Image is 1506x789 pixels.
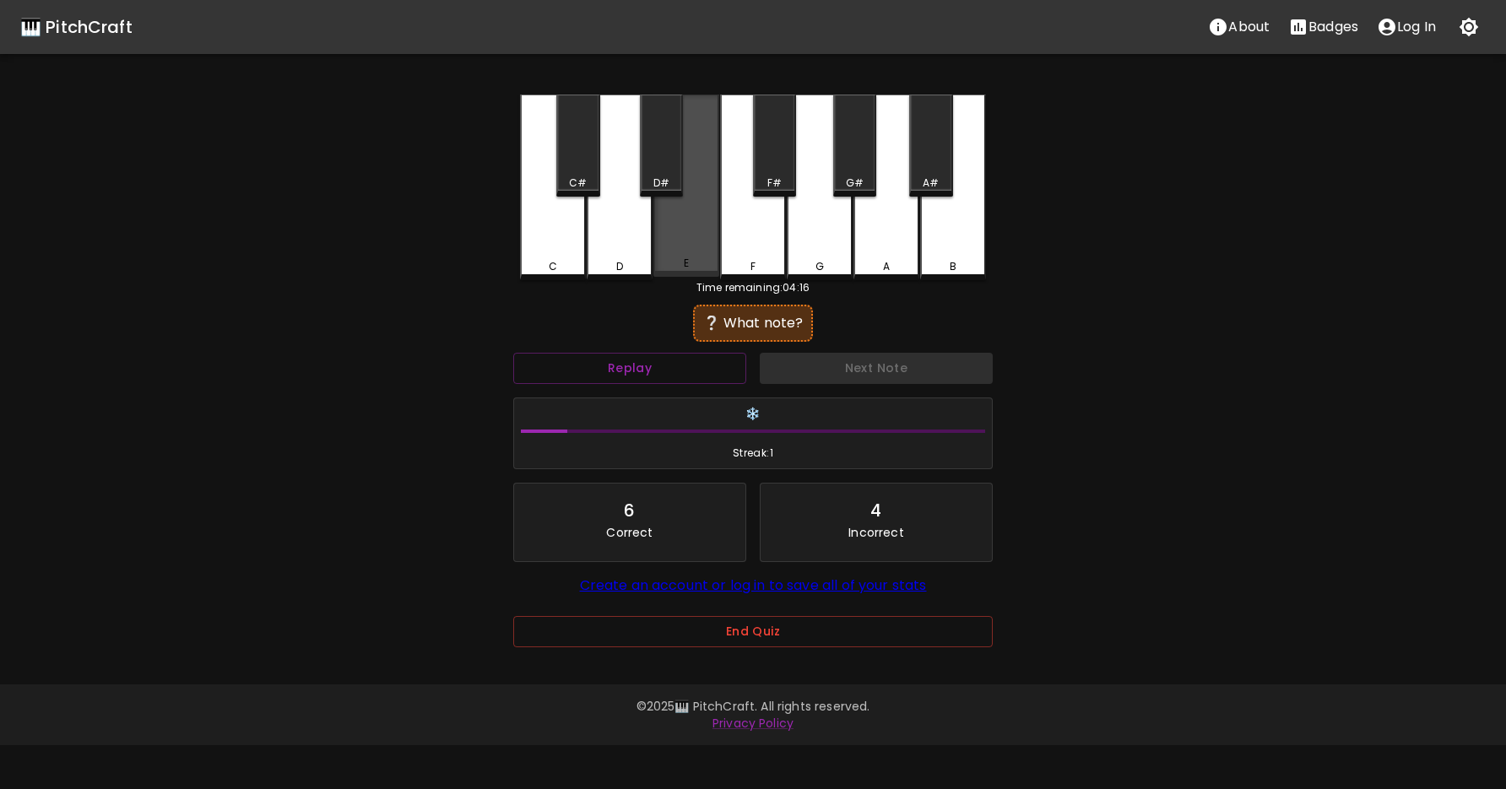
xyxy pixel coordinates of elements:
[653,176,669,191] div: D#
[883,259,890,274] div: A
[513,616,993,647] button: End Quiz
[606,524,653,541] p: Correct
[267,698,1239,715] p: © 2025 🎹 PitchCraft. All rights reserved.
[20,14,133,41] a: 🎹 PitchCraft
[767,176,782,191] div: F#
[815,259,824,274] div: G
[848,524,903,541] p: Incorrect
[569,176,587,191] div: C#
[702,313,804,333] div: ❔ What note?
[580,576,927,595] a: Create an account or log in to save all of your stats
[1279,10,1368,44] button: Stats
[870,497,881,524] div: 4
[520,280,986,295] div: Time remaining: 04:16
[624,497,635,524] div: 6
[750,259,756,274] div: F
[1397,17,1436,37] p: Log In
[513,353,746,384] button: Replay
[1228,17,1270,37] p: About
[1368,10,1445,44] button: account of current user
[1308,17,1358,37] p: Badges
[846,176,864,191] div: G#
[712,715,794,732] a: Privacy Policy
[549,259,557,274] div: C
[521,445,985,462] span: Streak: 1
[923,176,939,191] div: A#
[521,405,985,424] h6: ❄️
[1199,10,1279,44] button: About
[684,256,689,271] div: E
[950,259,956,274] div: B
[616,259,623,274] div: D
